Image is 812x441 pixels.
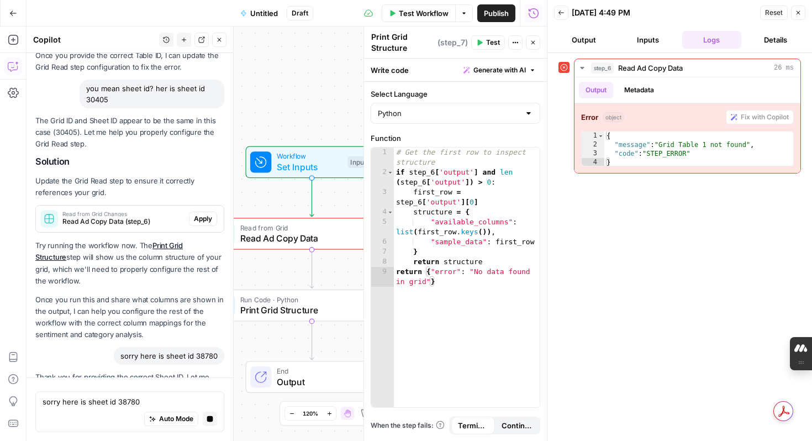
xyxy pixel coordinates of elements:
a: Print Grid Structure [35,241,183,261]
span: Continue [502,420,532,431]
div: EndOutput [209,361,415,393]
span: Apply [194,214,212,224]
span: Read Ad Copy Data (step_6) [62,217,184,227]
div: 1 [371,148,394,167]
div: 2 [582,140,604,149]
span: Read Ad Copy Data [240,232,378,245]
div: 26 ms [574,77,800,173]
span: 26 ms [774,63,794,73]
input: Python [378,108,520,119]
span: Read Ad Copy Data [618,62,683,73]
button: Output [554,31,614,49]
button: Output [579,82,613,98]
div: 3 [371,187,394,207]
a: When the step fails: [371,421,445,431]
div: 5 [371,217,394,237]
button: Untitled [234,4,284,22]
label: Function [371,133,540,144]
g: Edge from step_6 to step_7 [310,250,314,288]
div: you mean sheet id? her is sheet id 30405 [80,80,224,108]
div: 2 [371,167,394,187]
button: Reset [760,6,788,20]
label: Select Language [371,88,540,99]
span: Read from Grid [240,223,378,233]
button: Auto Mode [144,412,198,426]
span: Toggle code folding, rows 1 through 4 [598,132,604,140]
div: Copilot [33,34,156,45]
span: Fix with Copilot [741,112,789,122]
span: Draft [292,8,308,18]
div: 4 [371,207,394,217]
div: Write code [364,59,547,81]
span: Test Workflow [399,8,449,19]
p: Once you run this and share what columns are shown in the output, I can help you configure the re... [35,294,224,341]
span: Output [277,375,367,389]
span: End [277,366,367,376]
span: Publish [484,8,509,19]
button: Continue [495,417,539,434]
div: 9 [371,267,394,287]
div: 4 [582,158,604,167]
span: Generate with AI [473,65,526,75]
g: Edge from step_7 to end [310,321,314,360]
div: 7 [371,247,394,257]
button: Publish [477,4,515,22]
div: Run Code · PythonPrint Grid StructureStep 7 [209,290,415,322]
textarea: Print Grid Structure [371,32,435,54]
div: WorkflowSet InputsInputs [209,146,415,179]
p: Try running the workflow now. The step will show us the column structure of your grid, which we'l... [35,240,224,287]
span: Read from Grid Changes [62,211,184,217]
button: Generate with AI [459,63,540,77]
button: 26 ms [574,59,800,77]
div: 6 [371,237,394,247]
span: Reset [765,8,783,18]
button: Fix with Copilot [726,110,794,124]
button: Metadata [618,82,661,98]
g: Edge from start to step_6 [310,178,314,217]
span: Auto Mode [159,414,193,424]
span: Test [486,38,500,48]
span: ( step_7 ) [437,37,468,48]
button: Test [471,35,505,50]
div: sorry here is sheet id 38780 [114,347,224,365]
div: 1 [582,132,604,140]
p: The Grid ID and Sheet ID appear to be the same in this case (30405). Let me help you properly con... [35,115,224,150]
p: Thank you for providing the correct Sheet ID. Let me update the Grid Read step with the correct c... [35,371,224,406]
span: Untitled [250,8,278,19]
p: Once you provide the correct Table ID, I can update the Grid Read step configuration to fix the e... [35,50,224,73]
span: Terminate Workflow [458,420,488,431]
h2: Solution [35,156,224,167]
div: 3 [582,149,604,158]
strong: Error [581,112,598,123]
div: 8 [371,257,394,267]
span: Workflow [277,151,342,161]
span: Toggle code folding, rows 2 through 8 [387,167,393,177]
span: object [603,112,624,122]
span: Set Inputs [277,160,342,174]
div: Inputs [347,156,372,169]
button: Test Workflow [382,4,455,22]
p: Update the Grid Read step to ensure it correctly references your grid. [35,175,224,198]
span: Run Code · Python [240,294,378,305]
button: Inputs [618,31,678,49]
span: step_6 [591,62,614,73]
span: Toggle code folding, rows 4 through 7 [387,207,393,217]
button: Details [746,31,805,49]
button: Logs [682,31,742,49]
span: Print Grid Structure [240,303,378,317]
div: ErrorRead from GridRead Ad Copy DataStep 6 [209,218,415,250]
button: Apply [189,212,217,226]
span: 120% [303,409,318,418]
